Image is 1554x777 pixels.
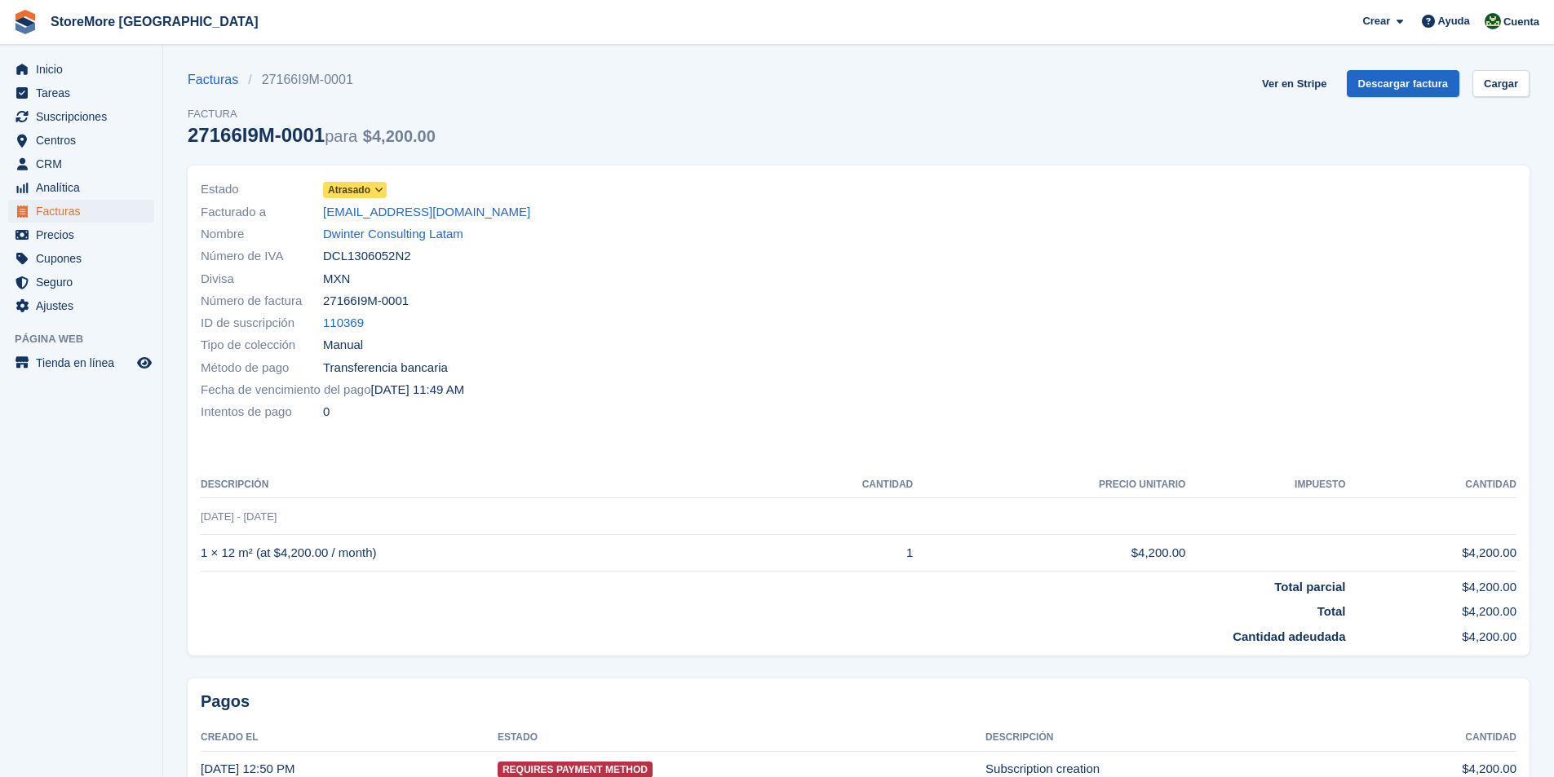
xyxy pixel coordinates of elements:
[323,403,330,422] span: 0
[36,105,134,128] span: Suscripciones
[1346,571,1516,596] td: $4,200.00
[201,691,1516,712] h2: Pagos
[323,336,363,355] span: Manual
[1346,535,1516,572] td: $4,200.00
[8,82,154,104] a: menu
[135,353,154,373] a: Vista previa de la tienda
[201,292,323,311] span: Número de factura
[44,8,265,35] a: StoreMore [GEOGRAPHIC_DATA]
[8,247,154,270] a: menu
[201,510,277,523] span: [DATE] - [DATE]
[1472,70,1530,97] a: Cargar
[323,180,387,199] a: Atrasado
[753,472,914,498] th: CANTIDAD
[8,105,154,128] a: menu
[36,294,134,317] span: Ajustes
[1317,604,1346,618] strong: Total
[1274,580,1345,594] strong: Total parcial
[1503,14,1539,30] span: Cuenta
[1347,70,1460,97] a: Descargar factura
[328,183,370,197] span: Atrasado
[363,127,436,145] span: $4,200.00
[201,725,498,751] th: Creado el
[323,225,463,244] a: Dwinter Consulting Latam
[8,200,154,223] a: menu
[201,203,323,222] span: Facturado a
[1346,596,1516,621] td: $4,200.00
[8,223,154,246] a: menu
[8,176,154,199] a: menu
[201,403,323,422] span: Intentos de pago
[323,203,530,222] a: [EMAIL_ADDRESS][DOMAIN_NAME]
[201,359,323,377] span: Método de pago
[1255,70,1333,97] a: Ver en Stripe
[36,58,134,81] span: Inicio
[323,314,364,333] a: 110369
[201,762,295,775] time: 2025-09-25 18:50:15 UTC
[1485,13,1501,29] img: Claudia Cortes
[1346,472,1516,498] th: Cantidad
[36,129,134,152] span: Centros
[188,106,436,122] span: Factura
[36,247,134,270] span: Cupones
[15,331,162,347] span: Página web
[323,359,448,377] span: Transferencia bancaria
[201,225,323,244] span: Nombre
[36,152,134,175] span: CRM
[8,294,154,317] a: menu
[323,270,350,289] span: MXN
[188,70,436,90] nav: breadcrumbs
[13,10,38,34] img: stora-icon-8386f47178a22dfd0bd8f6a31ec36ba5ce8667c1dd55bd0f319d3a0aa187defe.svg
[201,180,323,199] span: Estado
[323,292,409,311] span: 27166I9M-0001
[323,247,411,266] span: DCL1306052N2
[36,82,134,104] span: Tareas
[201,314,323,333] span: ID de suscripción
[1362,13,1390,29] span: Crear
[1346,621,1516,647] td: $4,200.00
[1345,725,1516,751] th: Cantidad
[8,351,154,374] a: menú
[1438,13,1470,29] span: Ayuda
[201,270,323,289] span: Divisa
[36,351,134,374] span: Tienda en línea
[188,124,436,146] div: 27166I9M-0001
[8,271,154,294] a: menu
[913,535,1185,572] td: $4,200.00
[201,381,370,400] span: Fecha de vencimiento del pago
[8,152,154,175] a: menu
[201,247,323,266] span: Número de IVA
[36,200,134,223] span: Facturas
[188,70,248,90] a: Facturas
[1185,472,1345,498] th: Impuesto
[36,271,134,294] span: Seguro
[325,127,357,145] span: para
[985,725,1345,751] th: Descripción
[201,336,323,355] span: Tipo de colección
[201,472,753,498] th: Descripción
[36,176,134,199] span: Analítica
[8,58,154,81] a: menu
[1233,629,1345,643] strong: Cantidad adeudada
[913,472,1185,498] th: Precio unitario
[498,725,985,751] th: Estado
[8,129,154,152] a: menu
[753,535,914,572] td: 1
[370,381,464,400] time: 2025-09-26 17:49:12 UTC
[36,223,134,246] span: Precios
[201,535,753,572] td: 1 × 12 m² (at $4,200.00 / month)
